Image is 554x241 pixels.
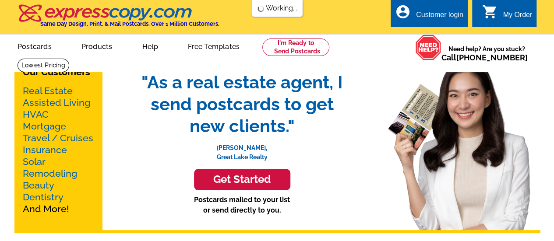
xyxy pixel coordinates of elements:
p: Postcards mailed to your list or send directly to you. [133,195,352,216]
a: account_circle Customer login [395,10,463,21]
a: Free Templates [174,35,254,56]
a: shopping_cart My Order [482,10,532,21]
img: help [415,35,441,60]
i: account_circle [395,4,411,20]
div: My Order [503,11,532,23]
a: Help [128,35,172,56]
a: Dentistry [23,192,64,203]
a: Same Day Design, Print, & Mail Postcards. Over 1 Million Customers. [18,10,219,27]
a: Solar [23,156,46,167]
a: Assisted Living [23,97,90,108]
a: Mortgage [23,121,66,132]
h3: Get Started [205,173,279,186]
div: Customer login [416,11,463,23]
a: Travel / Cruises [23,133,93,143]
a: Get Started [133,169,352,190]
span: "As a real estate agent, I send postcards to get new clients." [133,71,352,137]
a: [PHONE_NUMBER] [456,53,528,62]
h4: Same Day Design, Print, & Mail Postcards. Over 1 Million Customers. [40,21,219,27]
a: Postcards [4,35,66,56]
a: Real Estate [23,85,73,96]
a: Beauty [23,180,54,191]
a: Insurance [23,144,67,155]
span: Need help? Are you stuck? [441,45,532,62]
a: HVAC [23,109,49,120]
a: Products [67,35,127,56]
span: Call [441,53,528,62]
img: loading... [257,5,264,12]
p: [PERSON_NAME], Great Lake Realty [133,137,352,162]
p: And More! [23,85,94,215]
a: Remodeling [23,168,77,179]
i: shopping_cart [482,4,498,20]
